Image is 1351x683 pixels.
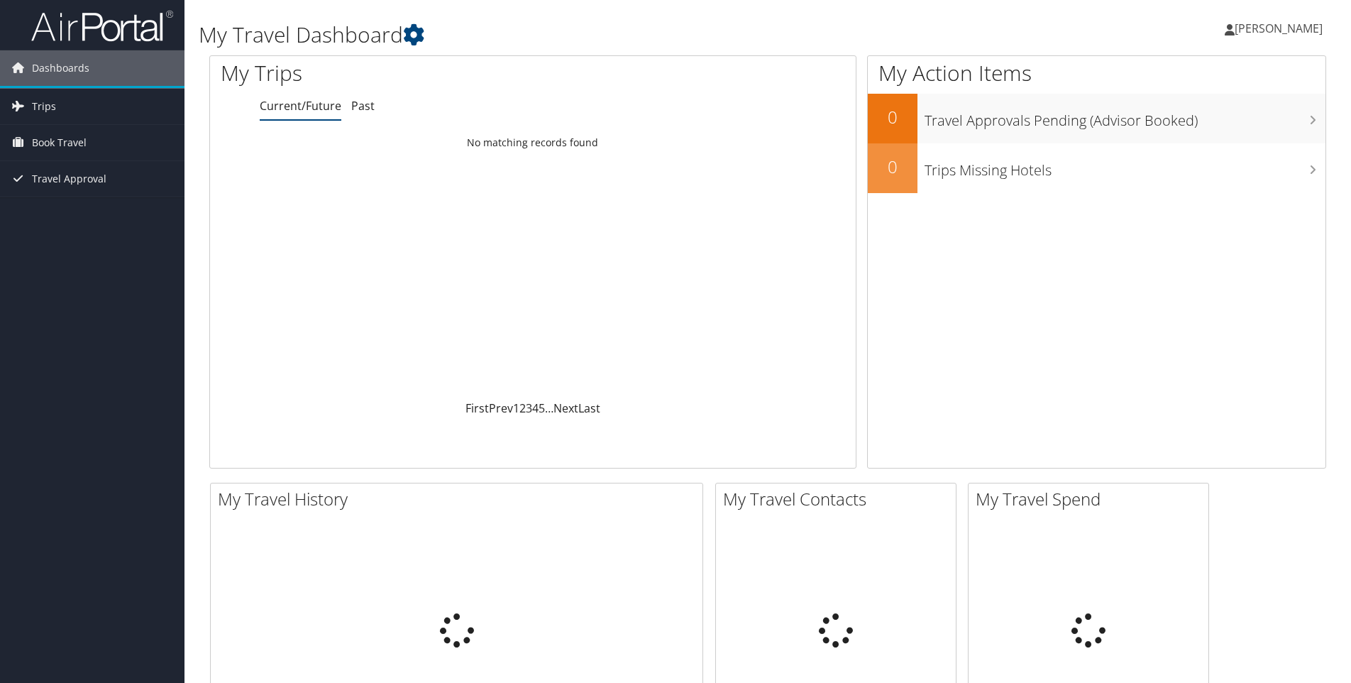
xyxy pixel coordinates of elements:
[1235,21,1323,36] span: [PERSON_NAME]
[553,400,578,416] a: Next
[260,98,341,114] a: Current/Future
[526,400,532,416] a: 3
[32,89,56,124] span: Trips
[532,400,539,416] a: 4
[351,98,375,114] a: Past
[868,155,917,179] h2: 0
[221,58,576,88] h1: My Trips
[218,487,702,511] h2: My Travel History
[868,143,1325,193] a: 0Trips Missing Hotels
[199,20,957,50] h1: My Travel Dashboard
[925,104,1325,131] h3: Travel Approvals Pending (Advisor Booked)
[31,9,173,43] img: airportal-logo.png
[210,130,856,155] td: No matching records found
[868,58,1325,88] h1: My Action Items
[32,125,87,160] span: Book Travel
[519,400,526,416] a: 2
[539,400,545,416] a: 5
[489,400,513,416] a: Prev
[32,50,89,86] span: Dashboards
[723,487,956,511] h2: My Travel Contacts
[32,161,106,197] span: Travel Approval
[513,400,519,416] a: 1
[545,400,553,416] span: …
[868,94,1325,143] a: 0Travel Approvals Pending (Advisor Booked)
[976,487,1208,511] h2: My Travel Spend
[925,153,1325,180] h3: Trips Missing Hotels
[868,105,917,129] h2: 0
[465,400,489,416] a: First
[1225,7,1337,50] a: [PERSON_NAME]
[578,400,600,416] a: Last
